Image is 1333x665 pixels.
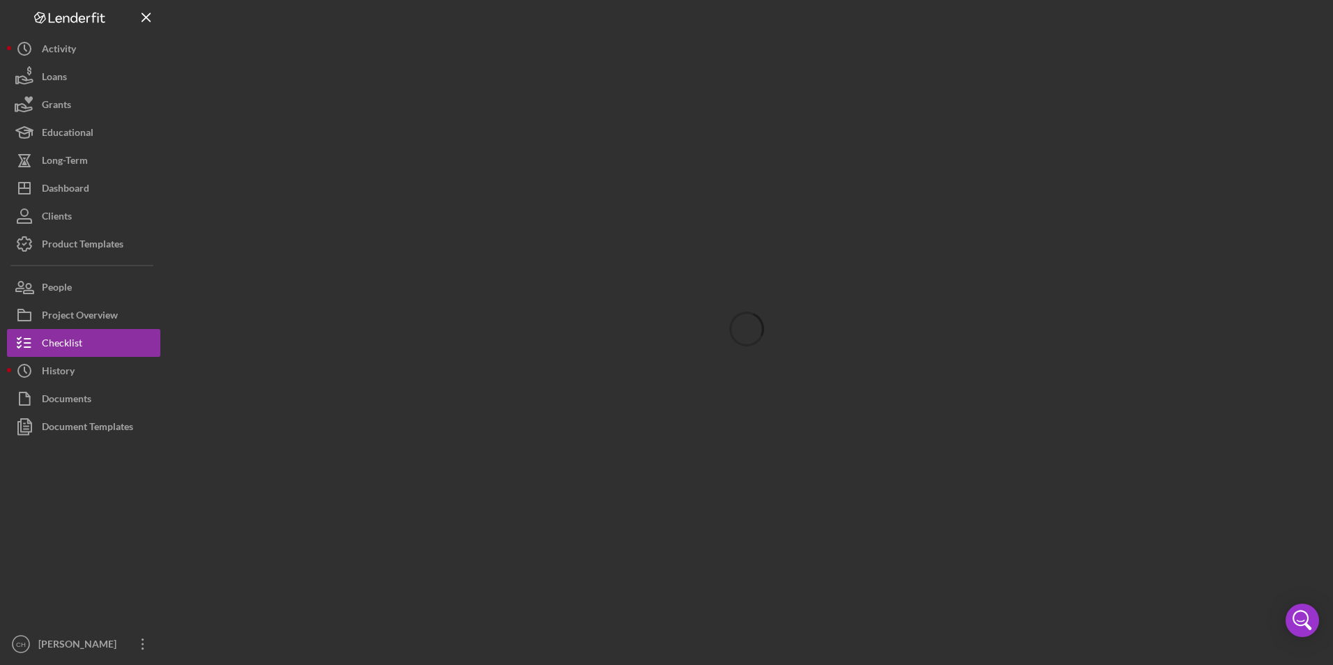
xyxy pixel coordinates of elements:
button: Product Templates [7,230,160,258]
div: People [42,273,72,305]
div: Document Templates [42,413,133,444]
div: Loans [42,63,67,94]
div: Grants [42,91,71,122]
button: Long-Term [7,146,160,174]
button: History [7,357,160,385]
button: Project Overview [7,301,160,329]
button: Dashboard [7,174,160,202]
button: CH[PERSON_NAME] [7,630,160,658]
button: Checklist [7,329,160,357]
button: Loans [7,63,160,91]
div: Long-Term [42,146,88,178]
button: Activity [7,35,160,63]
div: Project Overview [42,301,118,332]
button: Document Templates [7,413,160,441]
div: Documents [42,385,91,416]
div: History [42,357,75,388]
div: Educational [42,119,93,150]
button: Educational [7,119,160,146]
button: Clients [7,202,160,230]
button: Documents [7,385,160,413]
button: People [7,273,160,301]
div: Dashboard [42,174,89,206]
div: Clients [42,202,72,234]
div: Product Templates [42,230,123,261]
button: Grants [7,91,160,119]
div: Checklist [42,329,82,360]
div: Open Intercom Messenger [1286,604,1319,637]
div: Activity [42,35,76,66]
text: CH [16,641,26,648]
div: [PERSON_NAME] [35,630,125,662]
